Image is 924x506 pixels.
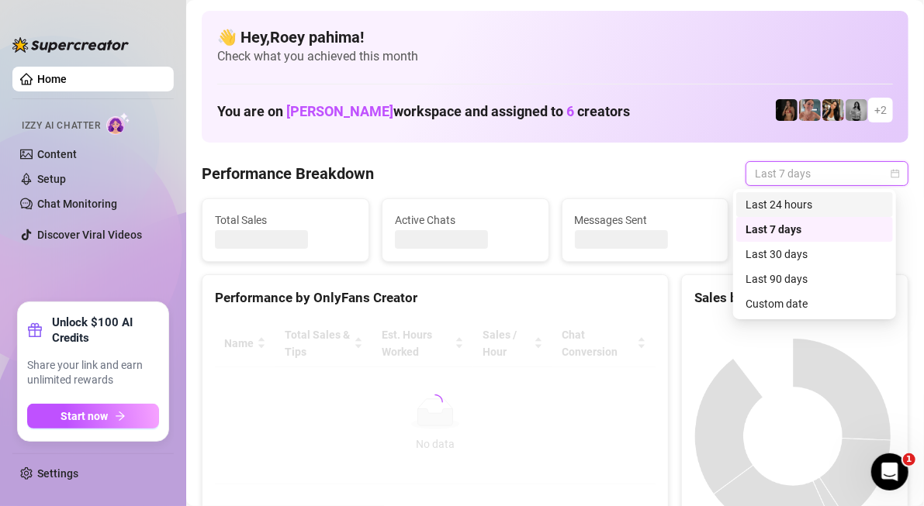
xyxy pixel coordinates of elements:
div: Sales by OnlyFans Creator [694,287,895,308]
div: Last 24 hours [736,192,893,217]
div: Custom date [746,295,884,312]
div: Last 24 hours [746,196,884,213]
span: Check what you achieved this month [217,48,893,65]
div: Last 30 days [746,246,884,263]
span: gift [27,322,43,338]
img: Yarden [799,99,821,121]
span: + 2 [874,102,887,119]
a: Content [37,148,77,160]
img: AdelDahan [822,99,844,121]
img: AI Chatter [106,112,130,135]
strong: Unlock $100 AI Credits [52,315,159,346]
span: Active Chats [395,212,536,229]
h1: You are on workspace and assigned to creators [217,103,630,120]
span: [PERSON_NAME] [286,103,393,119]
span: calendar [891,169,900,178]
span: 6 [566,103,574,119]
a: Setup [37,173,66,185]
div: Last 30 days [736,242,893,267]
h4: Performance Breakdown [202,163,374,184]
a: Home [37,73,67,85]
img: A [846,99,867,121]
span: 1 [903,453,915,466]
span: Last 7 days [755,162,899,185]
span: Messages Sent [575,212,716,229]
span: Share your link and earn unlimited rewards [27,358,159,388]
div: Last 7 days [746,221,884,238]
div: Custom date [736,291,893,316]
img: the_bohema [776,99,798,121]
iframe: Intercom live chat [871,453,908,491]
button: Start nowarrow-right [27,404,159,429]
span: loading [427,394,443,410]
div: Last 7 days [736,217,893,242]
div: Performance by OnlyFans Creator [215,287,656,308]
a: Chat Monitoring [37,198,117,210]
span: Start now [61,410,109,422]
img: logo-BBDzfeDw.svg [12,37,129,53]
div: Last 90 days [736,267,893,291]
span: Total Sales [215,212,356,229]
a: Settings [37,467,78,480]
div: Last 90 days [746,270,884,287]
span: Izzy AI Chatter [22,119,100,133]
a: Discover Viral Videos [37,229,142,241]
span: arrow-right [115,411,126,422]
h4: 👋 Hey, Roey pahima ! [217,26,893,48]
